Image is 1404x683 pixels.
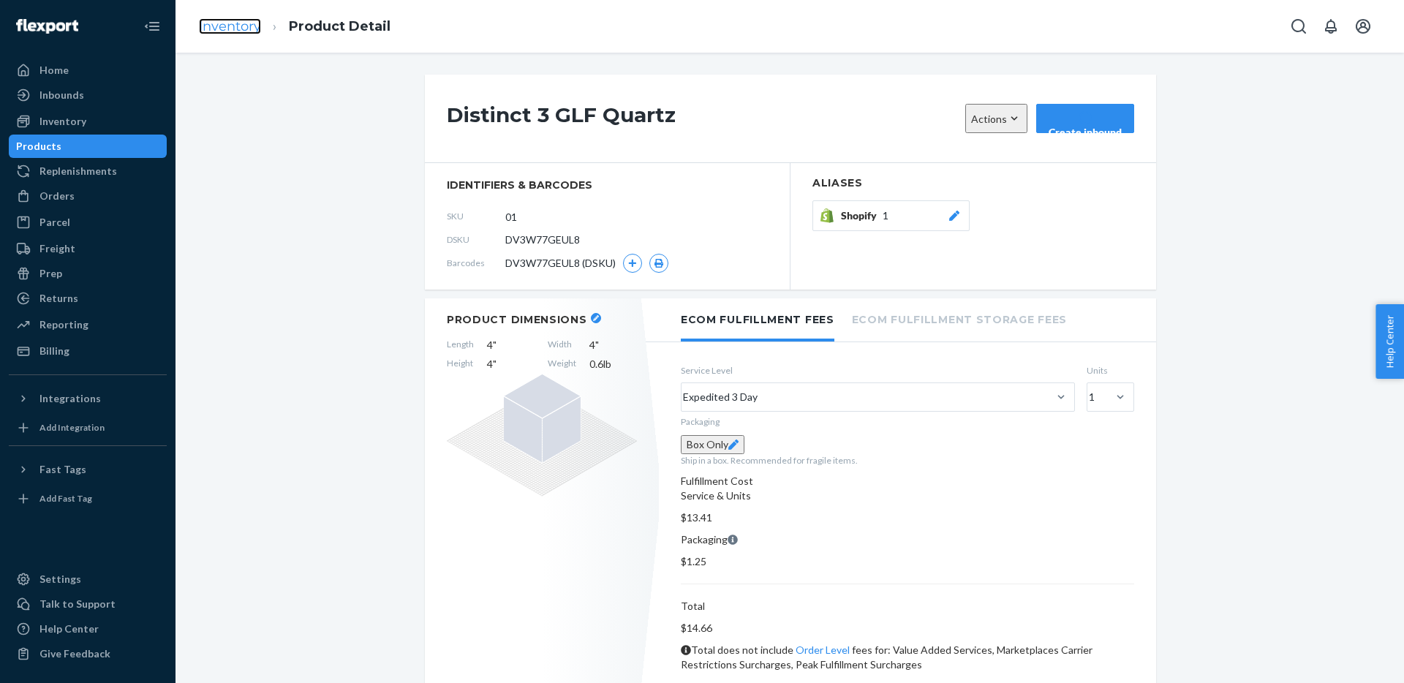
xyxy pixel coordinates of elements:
[548,338,576,352] span: Width
[39,317,88,332] div: Reporting
[9,83,167,107] a: Inbounds
[9,110,167,133] a: Inventory
[289,18,390,34] a: Product Detail
[9,592,167,616] a: Talk to Support
[39,572,81,586] div: Settings
[9,313,167,336] a: Reporting
[39,114,86,129] div: Inventory
[681,298,834,341] li: Ecom Fulfillment Fees
[1284,12,1313,41] button: Open Search Box
[505,233,580,247] span: DV3W77GEUL8
[9,237,167,260] a: Freight
[9,135,167,158] a: Products
[505,256,616,271] span: DV3W77GEUL8 (DSKU)
[447,338,474,352] span: Length
[1316,12,1345,41] button: Open notifications
[39,391,101,406] div: Integrations
[39,88,84,102] div: Inbounds
[39,622,99,636] div: Help Center
[487,357,535,371] span: 4
[447,257,505,269] span: Barcodes
[681,435,744,454] button: Box Only
[841,208,883,223] span: Shopify
[39,421,105,434] div: Add Integration
[39,164,117,178] div: Replenishments
[447,313,587,326] h2: Product Dimensions
[9,339,167,363] a: Billing
[39,646,110,661] div: Give Feedback
[681,644,1092,671] span: Total does not include fees for: Value Added Services, Marketplaces Carrier Restrictions Surcharg...
[9,487,167,510] a: Add Fast Tag
[1089,390,1095,404] div: 1
[447,233,505,246] span: DSKU
[796,644,850,656] a: Order Level
[1036,104,1134,133] button: Create inbound
[39,291,78,306] div: Returns
[883,208,888,223] span: 1
[9,59,167,82] a: Home
[589,338,637,352] span: 4
[681,621,1134,635] p: $14.66
[681,510,1134,525] p: $13.41
[9,458,167,481] button: Fast Tags
[9,287,167,310] a: Returns
[39,241,75,256] div: Freight
[9,211,167,234] a: Parcel
[1375,304,1404,379] button: Help Center
[39,63,69,78] div: Home
[9,416,167,439] a: Add Integration
[447,210,505,222] span: SKU
[39,189,75,203] div: Orders
[9,184,167,208] a: Orders
[681,454,1134,467] p: Ship in a box. Recommended for fragile items.
[39,344,69,358] div: Billing
[812,200,970,231] button: Shopify1
[9,567,167,591] a: Settings
[595,339,599,351] span: "
[681,488,1134,503] p: Service & Units
[971,111,1022,127] div: Actions
[39,215,70,230] div: Parcel
[681,474,1134,488] div: Fulfillment Cost
[493,358,497,370] span: "
[589,357,637,371] span: 0.6 lb
[39,597,116,611] div: Talk to Support
[39,266,62,281] div: Prep
[9,262,167,285] a: Prep
[9,642,167,665] button: Give Feedback
[39,462,86,477] div: Fast Tags
[682,390,683,404] input: Expedited 3 Day
[447,104,958,133] h1: Distinct 3 GLF Quartz
[447,357,474,371] span: Height
[187,5,402,48] ol: breadcrumbs
[16,19,78,34] img: Flexport logo
[39,492,92,505] div: Add Fast Tag
[681,532,1134,547] p: Packaging
[9,159,167,183] a: Replenishments
[681,415,1134,428] p: Packaging
[9,387,167,410] button: Integrations
[681,554,1134,569] p: $1.25
[9,617,167,641] a: Help Center
[965,104,1027,133] button: Actions
[199,18,261,34] a: Inventory
[681,599,1134,614] p: Total
[137,12,167,41] button: Close Navigation
[487,338,535,352] span: 4
[683,390,758,404] div: Expedited 3 Day
[548,357,576,371] span: Weight
[681,364,1075,377] label: Service Level
[16,139,61,154] div: Products
[1348,12,1378,41] button: Open account menu
[812,178,1134,189] h2: Aliases
[852,298,1067,339] li: Ecom Fulfillment Storage Fees
[493,339,497,351] span: "
[1087,390,1089,404] input: 1
[1087,364,1134,377] label: Units
[447,178,768,192] span: identifiers & barcodes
